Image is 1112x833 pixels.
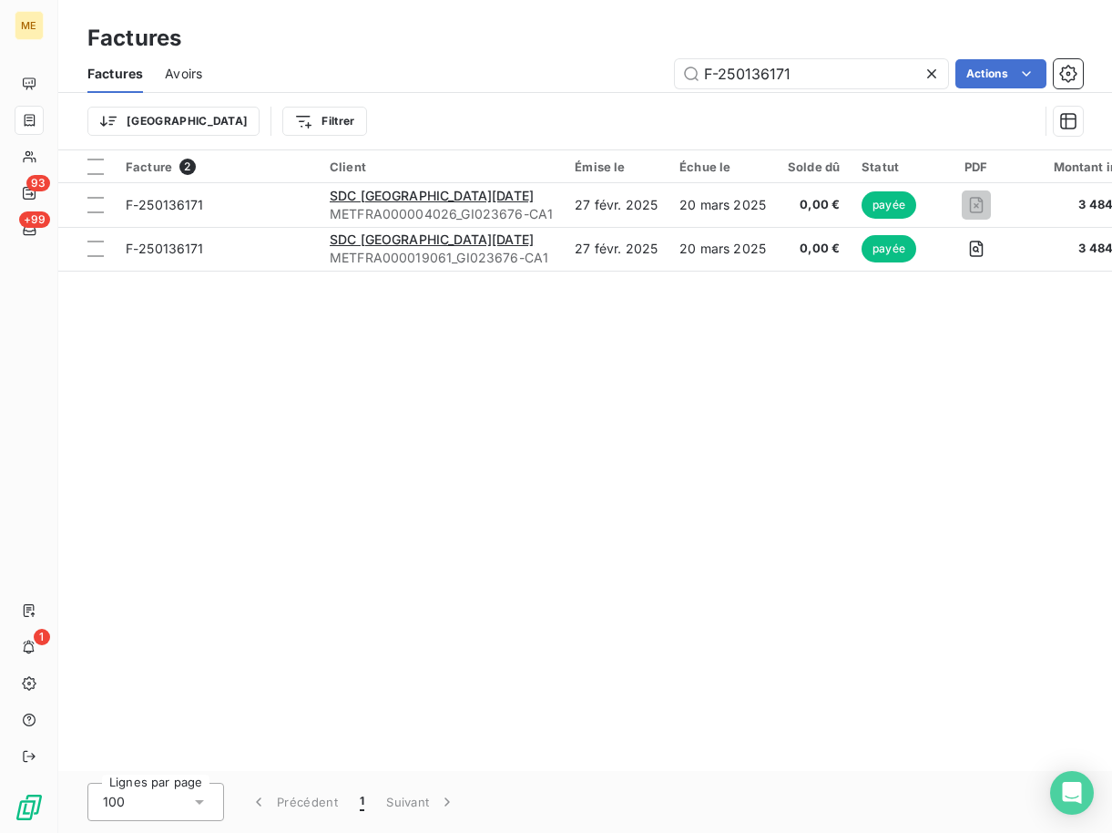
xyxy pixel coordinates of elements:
[943,159,1009,174] div: PDF
[179,159,196,175] span: 2
[34,629,50,645] span: 1
[126,197,204,212] span: F-250136171
[19,211,50,228] span: +99
[788,196,840,214] span: 0,00 €
[330,231,534,247] span: SDC [GEOGRAPHIC_DATA][DATE]
[165,65,202,83] span: Avoirs
[955,59,1046,88] button: Actions
[862,191,916,219] span: payée
[668,183,777,227] td: 20 mars 2025
[1050,771,1094,815] div: Open Intercom Messenger
[26,175,50,191] span: 93
[330,188,534,203] span: SDC [GEOGRAPHIC_DATA][DATE]
[87,65,143,83] span: Factures
[239,783,349,821] button: Précédent
[87,22,181,55] h3: Factures
[282,107,366,136] button: Filtrer
[575,159,658,174] div: Émise le
[862,159,921,174] div: Statut
[862,235,916,262] span: payée
[668,227,777,271] td: 20 mars 2025
[788,159,840,174] div: Solde dû
[330,249,553,267] span: METFRA000019061_GI023676-CA1
[87,107,260,136] button: [GEOGRAPHIC_DATA]
[360,793,364,811] span: 1
[679,159,766,174] div: Échue le
[330,159,553,174] div: Client
[349,783,375,821] button: 1
[126,241,204,256] span: F-250136171
[15,11,44,40] div: ME
[564,227,668,271] td: 27 févr. 2025
[375,783,467,821] button: Suivant
[675,59,948,88] input: Rechercher
[330,205,553,223] span: METFRA000004026_GI023676-CA1
[103,793,125,811] span: 100
[564,183,668,227] td: 27 févr. 2025
[788,240,840,258] span: 0,00 €
[126,159,172,174] span: Facture
[15,793,44,822] img: Logo LeanPay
